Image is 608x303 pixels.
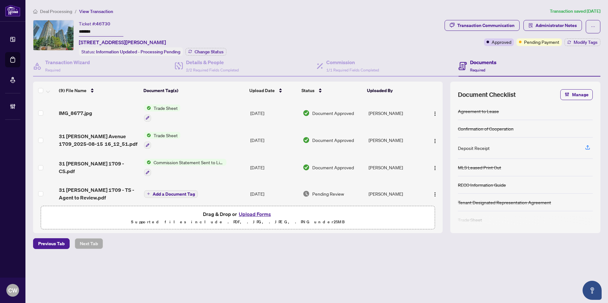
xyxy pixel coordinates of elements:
img: Document Status [303,164,310,171]
div: Transaction Communication [457,20,515,30]
span: Status [301,87,314,94]
span: 31 [PERSON_NAME] 1709 - CS.pdf [59,160,139,175]
span: Drag & Drop orUpload FormsSupported files include .PDF, .JPG, .JPEG, .PNG under25MB [41,206,435,230]
button: Next Tab [75,238,103,249]
span: Information Updated - Processing Pending [96,49,180,55]
span: [STREET_ADDRESS][PERSON_NAME] [79,38,166,46]
span: Approved [492,38,511,45]
td: [DATE] [248,154,300,181]
span: Trade Sheet [151,104,180,111]
button: Logo [430,189,440,199]
button: Add a Document Tag [144,190,198,198]
span: Deal Processing [40,9,72,14]
div: MLS Leased Print Out [458,164,501,171]
button: Change Status [185,48,226,56]
div: Ticket #: [79,20,110,27]
span: Document Checklist [458,90,516,99]
h4: Commission [326,58,379,66]
div: Confirmation of Cooperation [458,125,514,132]
td: [DATE] [248,127,300,154]
button: Upload Forms [237,210,273,218]
img: Logo [432,111,438,116]
span: Commission Statement Sent to Listing Brokerage [151,159,226,166]
span: CW [8,286,17,295]
span: plus [147,192,150,195]
span: Required [470,68,485,72]
button: Status IconCommission Statement Sent to Listing Brokerage [144,159,226,176]
span: (9) File Name [59,87,86,94]
img: Status Icon [144,104,151,111]
button: Status IconTrade Sheet [144,104,180,122]
span: Document Approved [312,137,354,144]
td: [PERSON_NAME] [366,99,424,127]
td: [DATE] [248,181,300,206]
td: [PERSON_NAME] [366,127,424,154]
span: Trade Sheet [151,132,180,139]
div: Deposit Receipt [458,145,490,151]
span: Administrator Notes [535,20,577,30]
span: home [33,9,38,14]
span: solution [529,23,533,28]
span: Modify Tags [574,40,598,44]
p: Supported files include .PDF, .JPG, .JPEG, .PNG under 25 MB [45,218,431,226]
button: Previous Tab [33,238,70,249]
th: Upload Date [247,82,299,99]
span: 2/2 Required Fields Completed [186,68,239,72]
div: Tenant Designated Representation Agreement [458,199,551,206]
div: Agreement to Lease [458,108,499,115]
img: Document Status [303,110,310,117]
li: / [75,8,77,15]
h4: Transaction Wizard [45,58,90,66]
td: [PERSON_NAME] [366,181,424,206]
th: Status [299,82,364,99]
button: Logo [430,135,440,145]
span: ellipsis [591,24,595,29]
span: 31 [PERSON_NAME] 1709 - TS - Agent to Review.pdf [59,186,139,201]
img: Status Icon [144,159,151,166]
button: Transaction Communication [445,20,520,31]
span: IMG_8677.jpg [59,109,92,117]
img: IMG-C12268192_1.jpg [33,20,73,50]
span: Upload Date [249,87,275,94]
img: Document Status [303,190,310,197]
button: Status IconTrade Sheet [144,132,180,149]
span: Add a Document Tag [153,192,195,196]
span: Pending Review [312,190,344,197]
img: logo [5,5,20,17]
span: 1/1 Required Fields Completed [326,68,379,72]
button: Open asap [583,281,602,300]
span: Pending Payment [524,38,559,45]
button: Modify Tags [564,38,600,46]
span: View Transaction [79,9,113,14]
th: Document Tag(s) [141,82,247,99]
td: [DATE] [248,99,300,127]
div: RECO Information Guide [458,181,506,188]
span: Change Status [195,50,224,54]
th: Uploaded By [364,82,422,99]
div: Status: [79,47,183,56]
h4: Details & People [186,58,239,66]
img: Status Icon [144,132,151,139]
th: (9) File Name [56,82,141,99]
span: Document Approved [312,164,354,171]
span: Drag & Drop or [203,210,273,218]
span: Document Approved [312,110,354,117]
button: Administrator Notes [523,20,582,31]
img: Logo [432,165,438,171]
span: Manage [572,90,589,100]
span: 46730 [96,21,110,27]
button: Logo [430,162,440,172]
article: Transaction saved [DATE] [550,8,600,15]
button: Manage [560,89,593,100]
button: Logo [430,108,440,118]
img: Document Status [303,137,310,144]
span: 31 [PERSON_NAME] Avenue 1709_2025-08-15 16_12_51.pdf [59,132,139,148]
img: Logo [432,138,438,144]
td: [PERSON_NAME] [366,154,424,181]
span: Previous Tab [38,239,65,249]
span: Required [45,68,60,72]
h4: Documents [470,58,496,66]
img: Logo [432,192,438,197]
